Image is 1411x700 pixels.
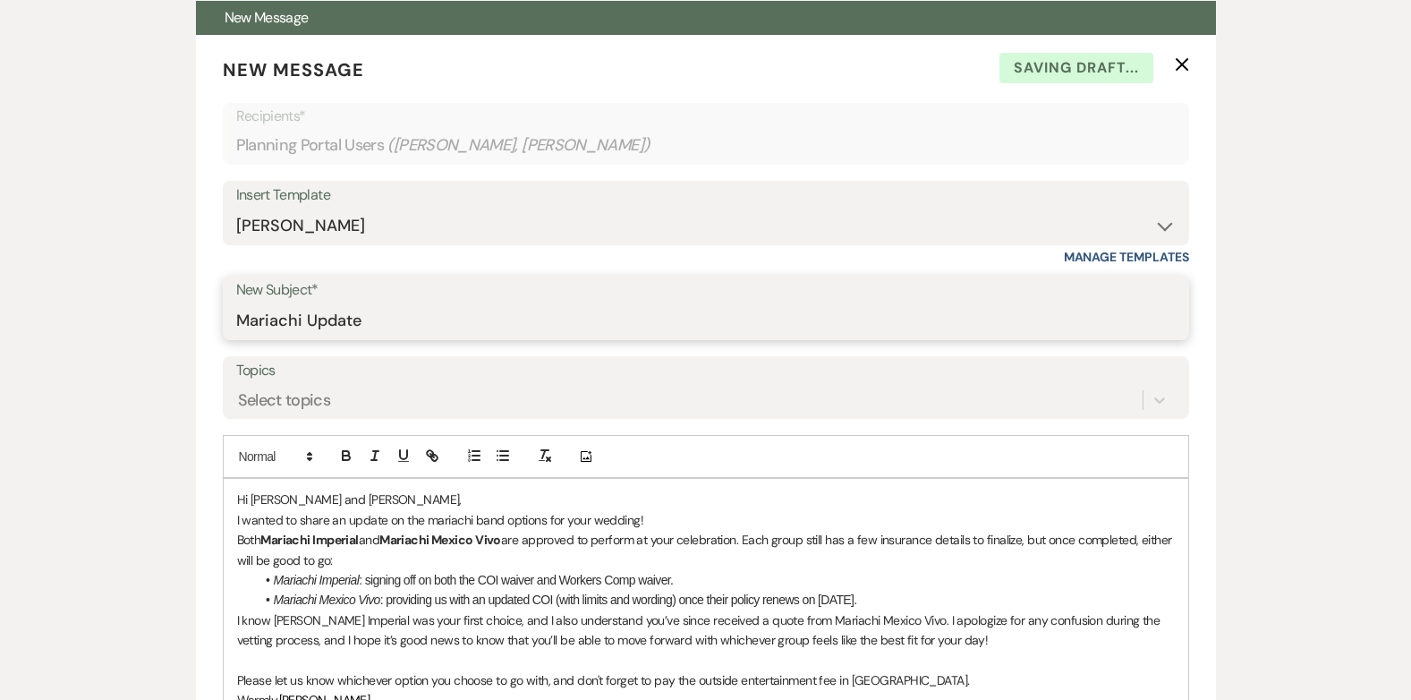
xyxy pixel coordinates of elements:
[255,590,1175,610] li: : providing us with an updated COI (with limits and wording) once their policy renews on [DATE].
[237,490,1175,509] p: Hi [PERSON_NAME] and [PERSON_NAME],
[1064,249,1189,265] a: Manage Templates
[999,53,1153,83] span: Saving draft...
[255,570,1175,590] li: : signing off on both the COI waiver and Workers Comp waiver.
[237,610,1175,651] p: I know [PERSON_NAME] Imperial was your first choice, and I also understand you’ve since received ...
[236,105,1176,128] p: Recipients*
[379,532,501,548] strong: Mariachi Mexico Vivo
[260,532,358,548] strong: Mariachi Imperial
[237,670,1175,690] p: Please let us know whichever option you choose to go with, and don't forget to pay the outside en...
[274,593,380,607] em: Mariachi Mexico Vivo
[274,573,360,587] em: Mariachi Imperial
[237,510,1175,530] p: I wanted to share an update on the mariachi band options for your wedding!
[236,358,1176,384] label: Topics
[236,277,1176,303] label: New Subject*
[225,8,309,27] span: New Message
[236,183,1176,209] div: Insert Template
[223,58,364,81] span: New Message
[238,388,331,413] div: Select topics
[236,128,1176,163] div: Planning Portal Users
[237,530,1175,570] p: Both and are approved to perform at your celebration. Each group still has a few insurance detail...
[387,133,650,158] span: ( [PERSON_NAME], [PERSON_NAME] )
